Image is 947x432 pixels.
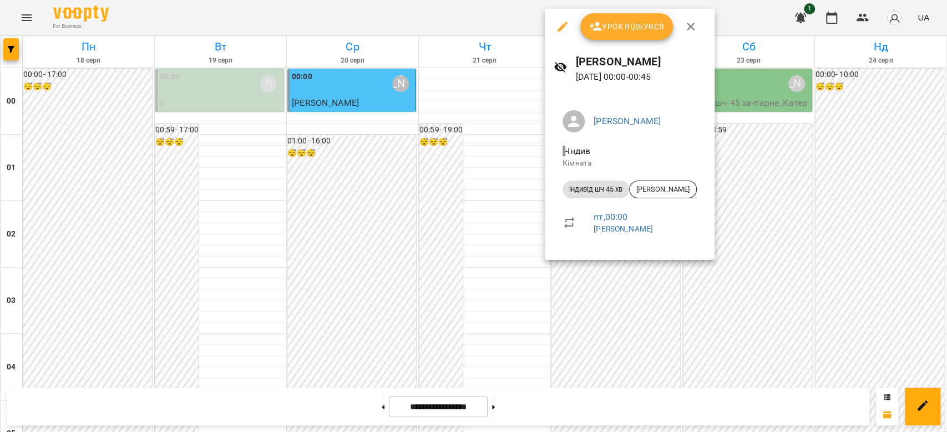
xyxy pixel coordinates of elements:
[580,13,673,40] button: Урок відбувся
[563,158,697,169] p: Кімната
[594,224,653,233] a: [PERSON_NAME]
[594,212,627,222] a: пт , 00:00
[576,70,706,84] p: [DATE] 00:00 - 00:45
[563,146,592,156] span: - Індив
[630,184,696,194] span: [PERSON_NAME]
[576,53,706,70] h6: [PERSON_NAME]
[563,184,629,194] span: індивід шч 45 хв
[629,181,697,198] div: [PERSON_NAME]
[594,116,661,126] a: [PERSON_NAME]
[589,20,665,33] span: Урок відбувся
